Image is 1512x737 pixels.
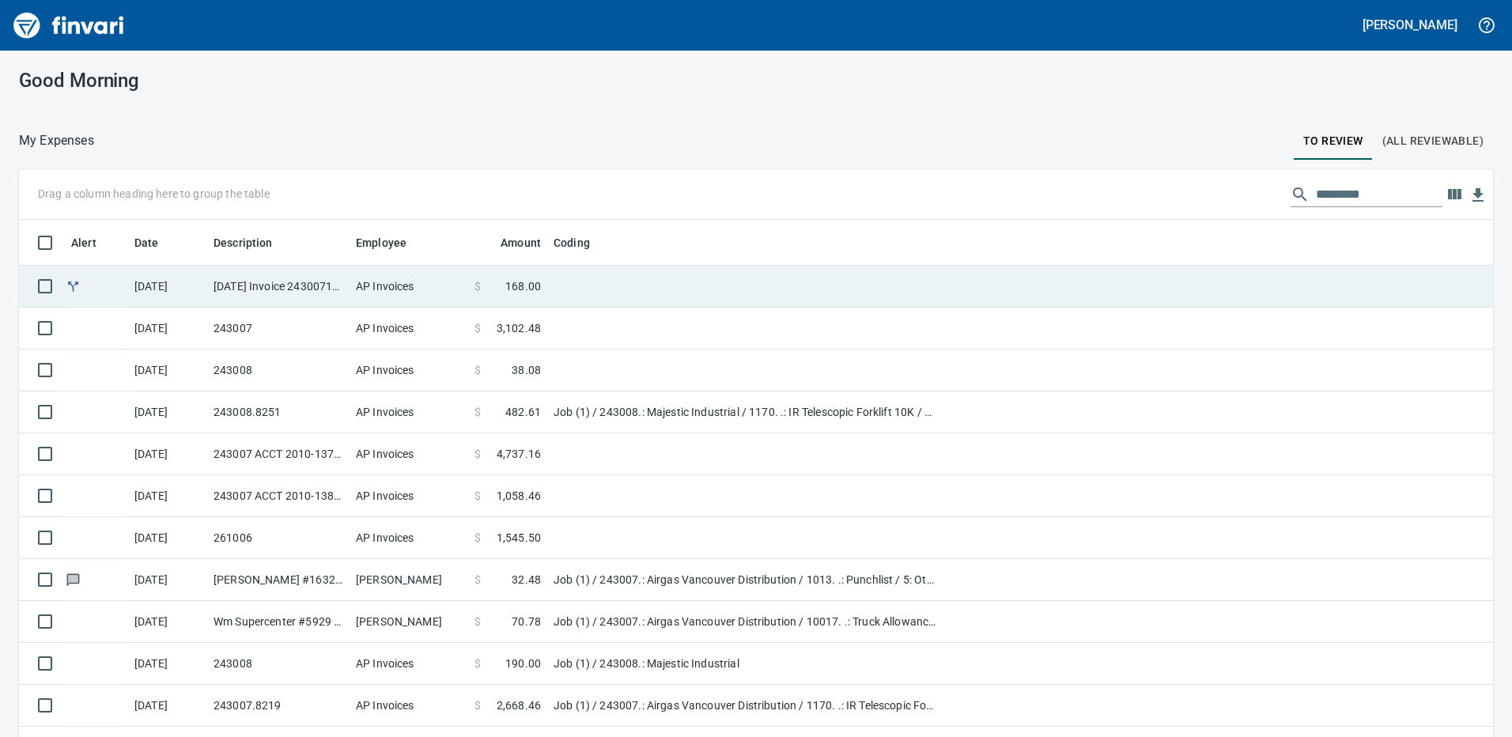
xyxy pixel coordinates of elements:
[207,433,350,475] td: 243007 ACCT 2010-1375781
[497,320,541,336] span: 3,102.48
[1303,131,1363,151] span: To Review
[38,186,270,202] p: Drag a column heading here to group the table
[356,233,427,252] span: Employee
[350,475,468,517] td: AP Invoices
[128,266,207,308] td: [DATE]
[128,643,207,685] td: [DATE]
[480,233,541,252] span: Amount
[128,559,207,601] td: [DATE]
[128,433,207,475] td: [DATE]
[71,233,117,252] span: Alert
[497,488,541,504] span: 1,058.46
[497,530,541,546] span: 1,545.50
[350,685,468,727] td: AP Invoices
[134,233,180,252] span: Date
[207,685,350,727] td: 243007.8219
[207,475,350,517] td: 243007 ACCT 2010-1380781
[512,362,541,378] span: 38.08
[1363,17,1457,33] h5: [PERSON_NAME]
[65,281,81,291] span: Split transaction
[1359,13,1461,37] button: [PERSON_NAME]
[1442,183,1466,206] button: Choose columns to display
[512,572,541,588] span: 32.48
[350,601,468,643] td: [PERSON_NAME]
[474,278,481,294] span: $
[350,643,468,685] td: AP Invoices
[19,131,94,150] nav: breadcrumb
[350,391,468,433] td: AP Invoices
[128,308,207,350] td: [DATE]
[207,643,350,685] td: 243008
[350,308,468,350] td: AP Invoices
[474,697,481,713] span: $
[214,233,293,252] span: Description
[9,6,128,44] img: Finvari
[128,475,207,517] td: [DATE]
[207,350,350,391] td: 243008
[505,656,541,671] span: 190.00
[512,614,541,629] span: 70.78
[505,278,541,294] span: 168.00
[474,446,481,462] span: $
[474,614,481,629] span: $
[547,391,943,433] td: Job (1) / 243008.: Majestic Industrial / 1170. .: IR Telescopic Forklift 10K / 5: Other
[501,233,541,252] span: Amount
[547,685,943,727] td: Job (1) / 243007.: Airgas Vancouver Distribution / 1170. .: IR Telescopic Forklift 10K / 5: Other
[505,404,541,420] span: 482.61
[134,233,159,252] span: Date
[1466,183,1490,207] button: Download table
[547,601,943,643] td: Job (1) / 243007.: Airgas Vancouver Distribution / 10017. .: Truck Allowance (PM) / 5: Other
[497,446,541,462] span: 4,737.16
[128,391,207,433] td: [DATE]
[19,70,485,92] h3: Good Morning
[474,488,481,504] span: $
[350,433,468,475] td: AP Invoices
[207,601,350,643] td: Wm Supercenter #5929 [GEOGRAPHIC_DATA]
[207,266,350,308] td: [DATE] Invoice 243007100225 from Tapani Materials (1-29544)
[350,559,468,601] td: [PERSON_NAME]
[350,350,468,391] td: AP Invoices
[350,517,468,559] td: AP Invoices
[128,601,207,643] td: [DATE]
[207,391,350,433] td: 243008.8251
[128,350,207,391] td: [DATE]
[1382,131,1484,151] span: (All Reviewable)
[547,643,943,685] td: Job (1) / 243008.: Majestic Industrial
[474,362,481,378] span: $
[356,233,406,252] span: Employee
[207,517,350,559] td: 261006
[65,574,81,584] span: Has messages
[128,517,207,559] td: [DATE]
[128,685,207,727] td: [DATE]
[207,559,350,601] td: [PERSON_NAME] #1632 [GEOGRAPHIC_DATA] [GEOGRAPHIC_DATA]
[554,233,610,252] span: Coding
[474,530,481,546] span: $
[474,404,481,420] span: $
[554,233,590,252] span: Coding
[71,233,96,252] span: Alert
[474,656,481,671] span: $
[474,572,481,588] span: $
[474,320,481,336] span: $
[207,308,350,350] td: 243007
[547,559,943,601] td: Job (1) / 243007.: Airgas Vancouver Distribution / 1013. .: Punchlist / 5: Other
[350,266,468,308] td: AP Invoices
[19,131,94,150] p: My Expenses
[497,697,541,713] span: 2,668.46
[214,233,273,252] span: Description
